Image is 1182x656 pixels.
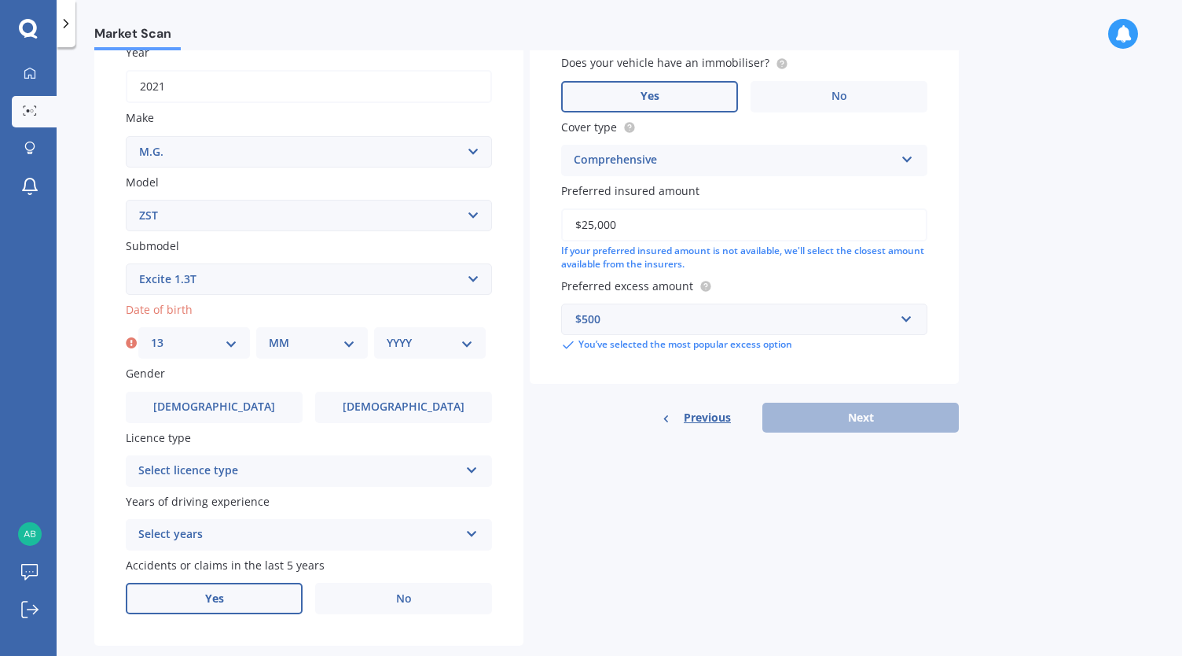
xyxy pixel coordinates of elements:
span: Preferred insured amount [561,183,699,198]
span: Date of birth [126,302,193,317]
input: YYYY [126,70,492,103]
span: Gender [126,367,165,381]
div: Select years [138,525,459,544]
span: Cover type [561,120,617,135]
span: Does your vehicle have an immobiliser? [561,56,769,71]
span: Yes [641,90,659,103]
span: Preferred excess amount [561,278,693,293]
span: Yes [205,592,224,606]
span: No [831,90,847,103]
div: Comprehensive [574,151,894,170]
span: Previous [684,406,731,429]
span: Market Scan [94,26,181,47]
img: 4d731ef071f89985f3e26fff45c44f24 [18,522,42,546]
span: Accidents or claims in the last 5 years [126,558,325,573]
span: [DEMOGRAPHIC_DATA] [343,400,464,414]
div: You’ve selected the most popular excess option [561,338,927,352]
span: No [396,592,412,606]
input: Enter amount [561,208,927,241]
div: If your preferred insured amount is not available, we'll select the closest amount available from... [561,245,927,271]
span: [DEMOGRAPHIC_DATA] [153,400,275,414]
div: $500 [575,311,894,328]
div: Select licence type [138,462,459,481]
span: Make [126,111,154,126]
span: Years of driving experience [126,494,270,509]
span: Model [126,175,159,190]
span: Licence type [126,430,191,445]
span: Year [126,45,149,60]
span: Submodel [126,238,179,253]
